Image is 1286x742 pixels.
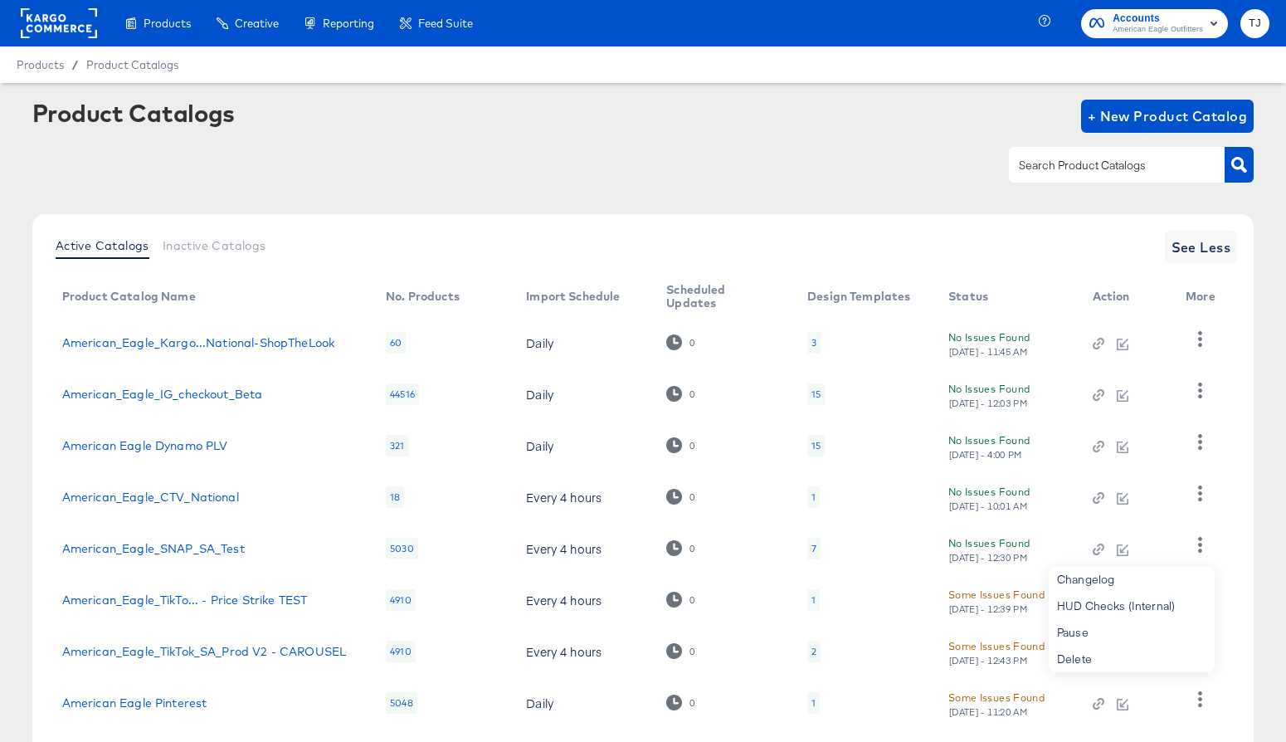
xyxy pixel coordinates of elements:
[386,589,416,611] div: 4910
[1081,100,1254,133] button: + New Product Catalog
[62,593,307,607] a: American_Eagle_TikTo... - Price Strike TEST
[807,641,821,662] div: 2
[811,336,816,349] div: 3
[666,489,695,505] div: 0
[62,491,239,504] a: American_Eagle_CTV_National
[666,386,695,402] div: 0
[1088,105,1248,128] span: + New Product Catalog
[62,439,228,452] a: American Eagle Dynamo PLV
[666,540,695,556] div: 0
[1016,156,1192,175] input: Search Product Catalogs
[62,290,196,303] div: Product Catalog Name
[689,491,695,503] div: 0
[948,637,1045,655] div: Some Issues Found
[513,626,653,677] td: Every 4 hours
[807,383,825,405] div: 15
[62,696,207,710] a: American Eagle Pinterest
[513,369,653,420] td: Daily
[386,486,404,508] div: 18
[689,543,695,554] div: 0
[1113,10,1203,27] span: Accounts
[1172,277,1235,317] th: More
[163,239,266,252] span: Inactive Catalogs
[1081,9,1228,38] button: AccountsAmerican Eagle Outfitters
[64,58,86,71] span: /
[935,277,1079,317] th: Status
[689,697,695,709] div: 0
[513,677,653,729] td: Daily
[811,439,821,452] div: 15
[689,337,695,349] div: 0
[666,592,695,608] div: 0
[948,706,1028,718] div: [DATE] - 11:20 AM
[235,17,279,30] span: Creative
[513,317,653,369] td: Daily
[807,589,820,611] div: 1
[513,574,653,626] td: Every 4 hours
[32,100,235,126] div: Product Catalogs
[62,542,245,555] a: American_Eagle_SNAP_SA_Test
[1240,9,1269,38] button: TJ
[1049,619,1215,646] div: Pause
[1049,646,1215,672] div: Delete
[386,332,406,354] div: 60
[513,420,653,471] td: Daily
[1113,23,1203,37] span: American Eagle Outfitters
[56,239,149,252] span: Active Catalogs
[807,435,825,456] div: 15
[386,290,460,303] div: No. Products
[1049,566,1215,593] div: Changelog
[689,594,695,606] div: 0
[689,388,695,400] div: 0
[948,586,1045,603] div: Some Issues Found
[666,334,695,350] div: 0
[62,388,263,401] a: American_Eagle_IG_checkout_Beta
[386,641,416,662] div: 4910
[948,689,1045,706] div: Some Issues Found
[86,58,178,71] a: Product Catalogs
[17,58,64,71] span: Products
[807,332,821,354] div: 3
[62,336,334,349] a: American_Eagle_Kargo...National-ShopTheLook
[418,17,473,30] span: Feed Suite
[948,689,1045,718] button: Some Issues Found[DATE] - 11:20 AM
[1165,231,1238,264] button: See Less
[811,388,821,401] div: 15
[144,17,191,30] span: Products
[948,586,1045,615] button: Some Issues Found[DATE] - 12:39 PM
[948,603,1028,615] div: [DATE] - 12:39 PM
[811,593,816,607] div: 1
[948,655,1028,666] div: [DATE] - 12:43 PM
[811,491,816,504] div: 1
[1247,14,1263,33] span: TJ
[1079,277,1173,317] th: Action
[1172,236,1231,259] span: See Less
[513,523,653,574] td: Every 4 hours
[386,435,408,456] div: 321
[526,290,620,303] div: Import Schedule
[323,17,374,30] span: Reporting
[666,283,774,310] div: Scheduled Updates
[666,437,695,453] div: 0
[666,695,695,710] div: 0
[689,646,695,657] div: 0
[807,486,820,508] div: 1
[386,538,418,559] div: 5030
[807,692,820,714] div: 1
[386,383,419,405] div: 44516
[811,645,816,658] div: 2
[386,692,417,714] div: 5048
[1049,593,1215,619] div: HUD Checks (Internal)
[811,696,816,710] div: 1
[948,637,1045,666] button: Some Issues Found[DATE] - 12:43 PM
[689,440,695,452] div: 0
[62,645,346,658] a: American_Eagle_TikTok_SA_Prod V2 - CAROUSEL
[807,290,910,303] div: Design Templates
[666,643,695,659] div: 0
[811,542,816,555] div: 7
[807,538,821,559] div: 7
[513,471,653,523] td: Every 4 hours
